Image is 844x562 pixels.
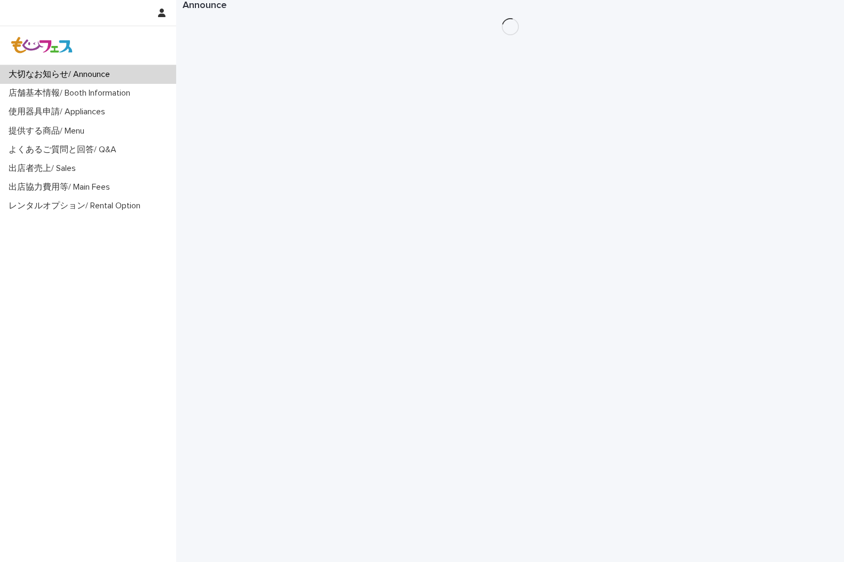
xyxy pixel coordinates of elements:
p: 出店協力費用等/ Main Fees [4,182,119,192]
p: 出店者売上/ Sales [4,163,84,174]
p: 店舗基本情報/ Booth Information [4,88,139,98]
p: よくあるご質問と回答/ Q&A [4,145,125,155]
p: 大切なお知らせ/ Announce [4,69,119,80]
p: レンタルオプション/ Rental Option [4,201,149,211]
p: 提供する商品/ Menu [4,126,93,136]
img: Z8gcrWHQVC4NX3Wf4olx [9,35,76,56]
p: 使用器具申請/ Appliances [4,107,114,117]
